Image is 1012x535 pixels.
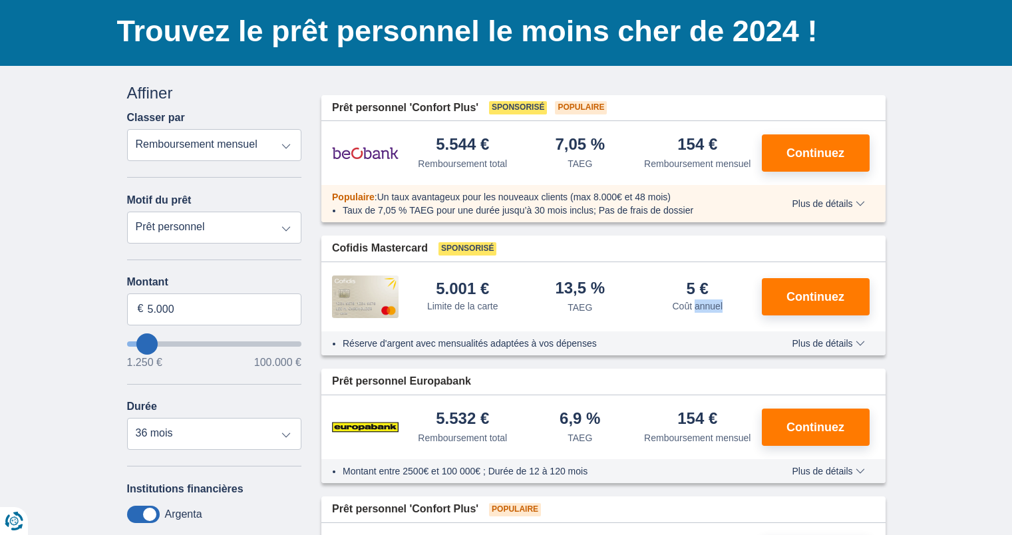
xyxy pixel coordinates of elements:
div: 5.544 € [436,136,489,154]
button: Continuez [762,134,870,172]
div: Coût annuel [672,299,723,313]
span: Plus de détails [792,199,864,208]
img: pret personnel Europabank [332,411,399,444]
input: wantToBorrow [127,341,302,347]
img: pret personnel Beobank [332,136,399,170]
div: 7,05 % [555,136,605,154]
label: Institutions financières [127,483,244,495]
div: 154 € [677,136,717,154]
div: : [321,190,764,204]
div: 6,9 % [560,411,600,429]
img: pret personnel Cofidis CC [332,275,399,318]
div: Remboursement mensuel [644,431,751,445]
span: Un taux avantageux pour les nouveaux clients (max 8.000€ et 48 mois) [377,192,671,202]
button: Plus de détails [782,198,874,209]
label: Classer par [127,112,185,124]
span: Prêt personnel Europabank [332,374,471,389]
button: Plus de détails [782,466,874,476]
span: Continuez [786,421,844,433]
button: Continuez [762,278,870,315]
div: 5 € [687,281,709,297]
span: Continuez [786,147,844,159]
h1: Trouvez le prêt personnel le moins cher de 2024 ! [117,11,886,52]
li: Montant entre 2500€ et 100 000€ ; Durée de 12 à 120 mois [343,464,753,478]
span: Continuez [786,291,844,303]
span: Populaire [555,101,607,114]
button: Plus de détails [782,338,874,349]
span: Populaire [489,503,541,516]
div: Affiner [127,82,302,104]
span: Sponsorisé [489,101,547,114]
div: Remboursement mensuel [644,157,751,170]
label: Durée [127,401,157,413]
div: 5.532 € [436,411,489,429]
span: € [138,301,144,317]
div: Remboursement total [418,431,507,445]
div: 5.001 € [436,281,489,297]
button: Continuez [762,409,870,446]
label: Argenta [165,508,202,520]
span: Sponsorisé [438,242,496,256]
span: Plus de détails [792,466,864,476]
span: 1.250 € [127,357,162,368]
span: Cofidis Mastercard [332,241,428,256]
li: Réserve d'argent avec mensualités adaptées à vos dépenses [343,337,753,350]
div: Limite de la carte [427,299,498,313]
div: 154 € [677,411,717,429]
div: TAEG [568,157,592,170]
span: Prêt personnel 'Confort Plus' [332,502,478,517]
span: 100.000 € [254,357,301,368]
label: Motif du prêt [127,194,192,206]
span: Prêt personnel 'Confort Plus' [332,100,478,116]
div: Remboursement total [418,157,507,170]
div: 13,5 % [555,280,605,298]
div: TAEG [568,431,592,445]
label: Montant [127,276,302,288]
span: Plus de détails [792,339,864,348]
li: Taux de 7,05 % TAEG pour une durée jusqu’à 30 mois inclus; Pas de frais de dossier [343,204,753,217]
span: Populaire [332,192,375,202]
div: TAEG [568,301,592,314]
